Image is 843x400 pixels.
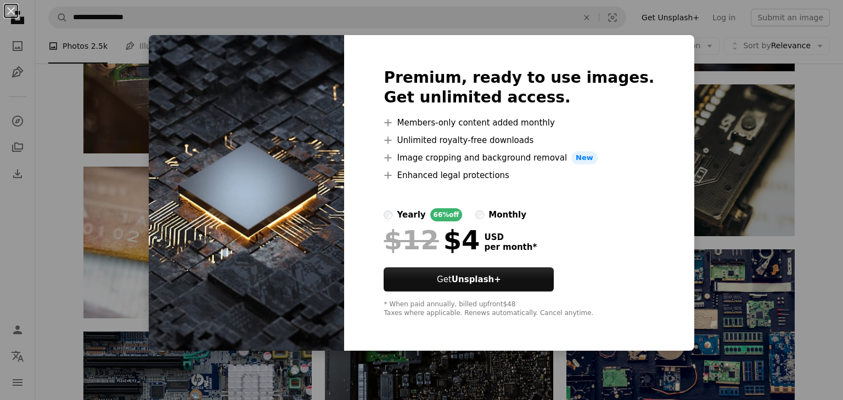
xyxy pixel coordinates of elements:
div: monthly [488,208,526,221]
button: GetUnsplash+ [384,267,554,292]
span: USD [484,232,537,242]
li: Unlimited royalty-free downloads [384,134,654,147]
li: Image cropping and background removal [384,151,654,164]
span: $12 [384,226,439,254]
input: yearly66%off [384,210,392,219]
li: Members-only content added monthly [384,116,654,129]
li: Enhanced legal protections [384,169,654,182]
span: per month * [484,242,537,252]
img: premium_photo-1683121716061-3faddf4dc504 [149,35,344,351]
h2: Premium, ready to use images. Get unlimited access. [384,68,654,107]
span: New [571,151,598,164]
div: * When paid annually, billed upfront $48 Taxes where applicable. Renews automatically. Cancel any... [384,300,654,318]
strong: Unsplash+ [452,275,501,284]
div: 66% off [430,208,463,221]
div: $4 [384,226,480,254]
input: monthly [475,210,484,219]
div: yearly [397,208,425,221]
